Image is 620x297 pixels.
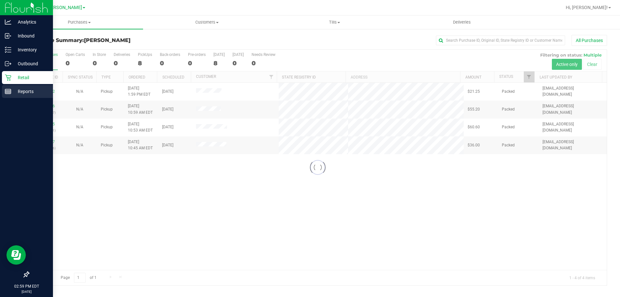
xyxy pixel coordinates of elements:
[5,19,11,25] inline-svg: Analytics
[46,5,82,10] span: [PERSON_NAME]
[6,245,26,265] iframe: Resource center
[28,37,221,43] h3: Purchase Summary:
[11,32,50,40] p: Inbound
[5,88,11,95] inline-svg: Reports
[15,16,143,29] a: Purchases
[11,46,50,54] p: Inventory
[5,74,11,81] inline-svg: Retail
[84,37,130,43] span: [PERSON_NAME]
[3,283,50,289] p: 02:59 PM EDT
[436,36,565,45] input: Search Purchase ID, Original ID, State Registry ID or Customer Name...
[398,16,526,29] a: Deliveries
[11,88,50,95] p: Reports
[15,19,143,25] span: Purchases
[11,60,50,68] p: Outbound
[566,5,608,10] span: Hi, [PERSON_NAME]!
[3,289,50,294] p: [DATE]
[5,47,11,53] inline-svg: Inventory
[11,18,50,26] p: Analytics
[5,60,11,67] inline-svg: Outbound
[5,33,11,39] inline-svg: Inbound
[143,19,270,25] span: Customers
[143,16,271,29] a: Customers
[444,19,480,25] span: Deliveries
[271,16,398,29] a: Tills
[11,74,50,81] p: Retail
[572,35,607,46] button: All Purchases
[271,19,398,25] span: Tills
